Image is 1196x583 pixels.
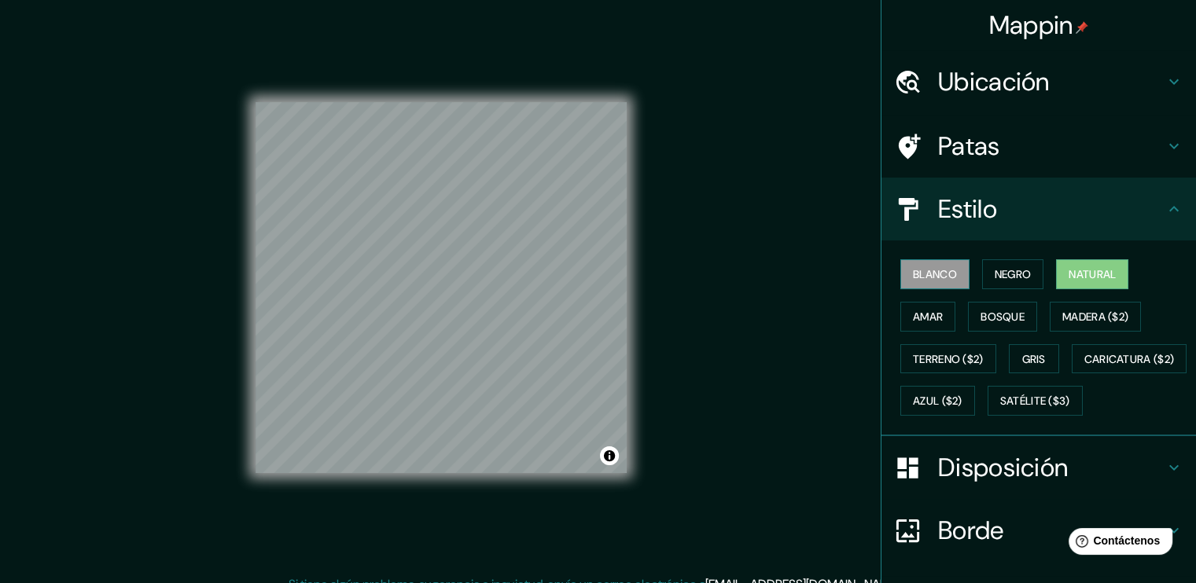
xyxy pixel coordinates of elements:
button: Gris [1009,344,1059,374]
font: Azul ($2) [913,394,962,409]
div: Disposición [881,436,1196,499]
font: Satélite ($3) [1000,394,1070,409]
button: Madera ($2) [1050,302,1141,332]
button: Bosque [968,302,1037,332]
button: Blanco [900,259,970,289]
img: pin-icon.png [1076,21,1088,34]
div: Ubicación [881,50,1196,113]
font: Natural [1069,267,1116,281]
div: Estilo [881,178,1196,240]
font: Estilo [938,192,997,225]
font: Amar [913,310,943,324]
button: Satélite ($3) [988,386,1083,416]
font: Disposición [938,451,1068,484]
button: Amar [900,302,955,332]
button: Terreno ($2) [900,344,996,374]
canvas: Mapa [256,102,627,473]
button: Natural [1056,259,1128,289]
button: Caricatura ($2) [1072,344,1187,374]
font: Patas [938,130,1000,163]
font: Madera ($2) [1062,310,1128,324]
iframe: Lanzador de widgets de ayuda [1056,522,1179,566]
font: Gris [1022,352,1046,366]
button: Negro [982,259,1044,289]
font: Caricatura ($2) [1084,352,1175,366]
div: Patas [881,115,1196,178]
font: Negro [995,267,1032,281]
font: Mappin [989,9,1073,42]
font: Blanco [913,267,957,281]
button: Activar o desactivar atribución [600,446,619,465]
font: Bosque [981,310,1025,324]
button: Azul ($2) [900,386,975,416]
font: Terreno ($2) [913,352,984,366]
font: Borde [938,514,1004,547]
div: Borde [881,499,1196,562]
font: Ubicación [938,65,1050,98]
